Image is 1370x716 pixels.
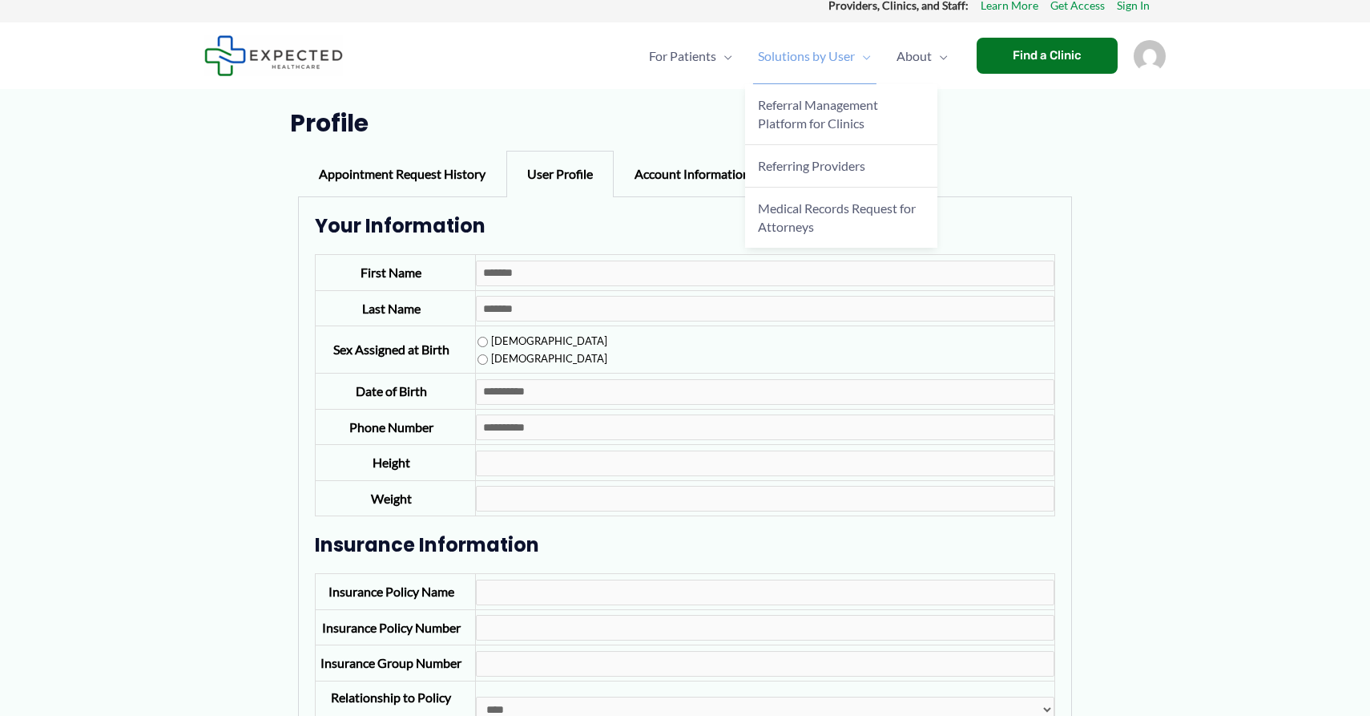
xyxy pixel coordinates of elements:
h1: Profile [290,109,1081,138]
label: [DEMOGRAPHIC_DATA] [477,334,607,347]
span: Referring Providers [758,158,865,173]
label: [DEMOGRAPHIC_DATA] [477,352,607,365]
span: Solutions by User [758,28,855,84]
h3: Your Information [315,213,1056,238]
label: Last Name [362,301,421,316]
label: Weight [371,491,412,506]
a: AboutMenu Toggle [884,28,961,84]
div: Account Information [614,151,771,197]
a: For PatientsMenu Toggle [636,28,745,84]
a: Find a Clinic [977,38,1118,74]
label: Insurance Group Number [320,655,461,670]
a: Solutions by UserMenu Toggle [745,28,884,84]
img: Expected Healthcare Logo - side, dark font, small [204,35,343,76]
div: Appointment Request History [298,151,506,197]
label: Insurance Policy Number [322,620,461,635]
a: Account icon link [1134,47,1166,62]
nav: Primary Site Navigation [636,28,961,84]
span: Menu Toggle [855,28,871,84]
span: Menu Toggle [716,28,732,84]
h3: Insurance Information [315,532,1056,557]
label: Phone Number [349,419,433,435]
span: About [897,28,932,84]
a: Referral Management Platform for Clinics [745,84,937,145]
label: Sex Assigned at Birth [333,342,449,357]
input: [DEMOGRAPHIC_DATA] [477,354,488,365]
span: Referral Management Platform for Clinics [758,97,878,131]
span: Menu Toggle [932,28,948,84]
label: Date of Birth [356,383,427,398]
div: User Profile [506,151,614,197]
label: Insurance Policy Name [328,584,454,599]
label: First Name [361,265,421,280]
span: For Patients [649,28,716,84]
input: [DEMOGRAPHIC_DATA] [477,337,488,347]
a: Medical Records Request for Attorneys [745,188,937,248]
a: Referring Providers [745,145,937,188]
label: Height [373,455,410,470]
span: Medical Records Request for Attorneys [758,200,916,234]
